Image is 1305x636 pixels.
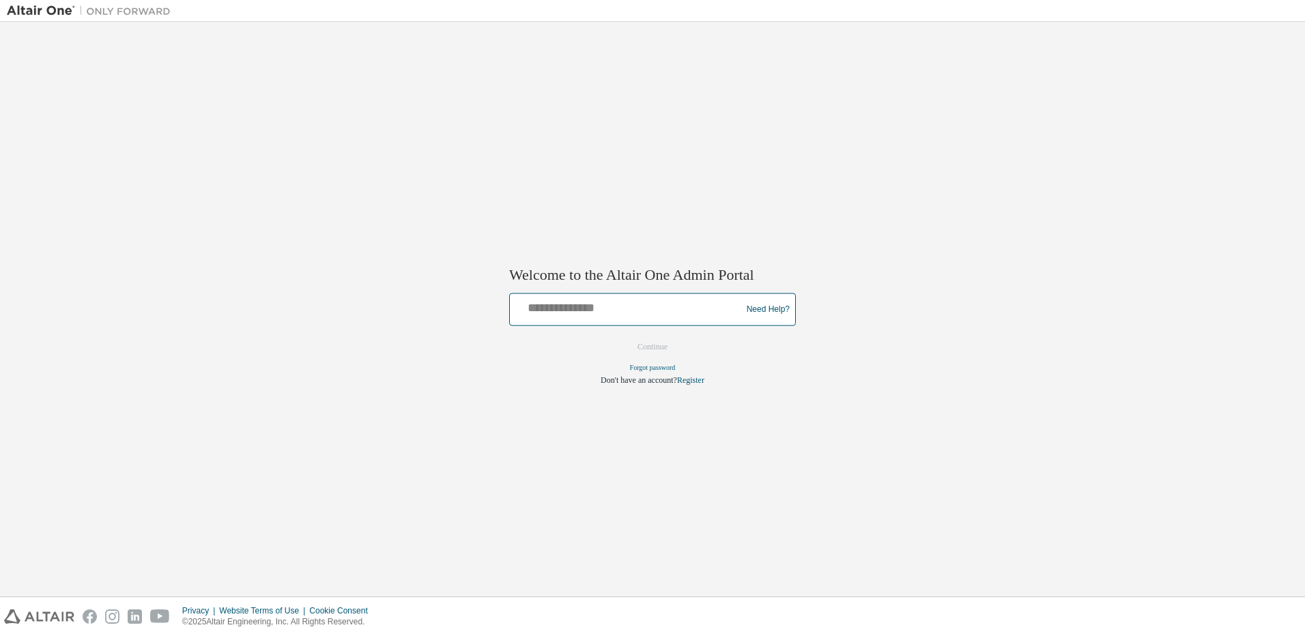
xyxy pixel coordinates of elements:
div: Privacy [182,605,219,616]
img: instagram.svg [105,609,119,624]
a: Forgot password [630,364,676,372]
img: altair_logo.svg [4,609,74,624]
a: Register [677,376,704,386]
img: linkedin.svg [128,609,142,624]
img: Altair One [7,4,177,18]
p: © 2025 Altair Engineering, Inc. All Rights Reserved. [182,616,376,628]
img: facebook.svg [83,609,97,624]
div: Cookie Consent [309,605,375,616]
h2: Welcome to the Altair One Admin Portal [509,265,796,285]
img: youtube.svg [150,609,170,624]
a: Need Help? [747,309,790,310]
div: Website Terms of Use [219,605,309,616]
span: Don't have an account? [601,376,677,386]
